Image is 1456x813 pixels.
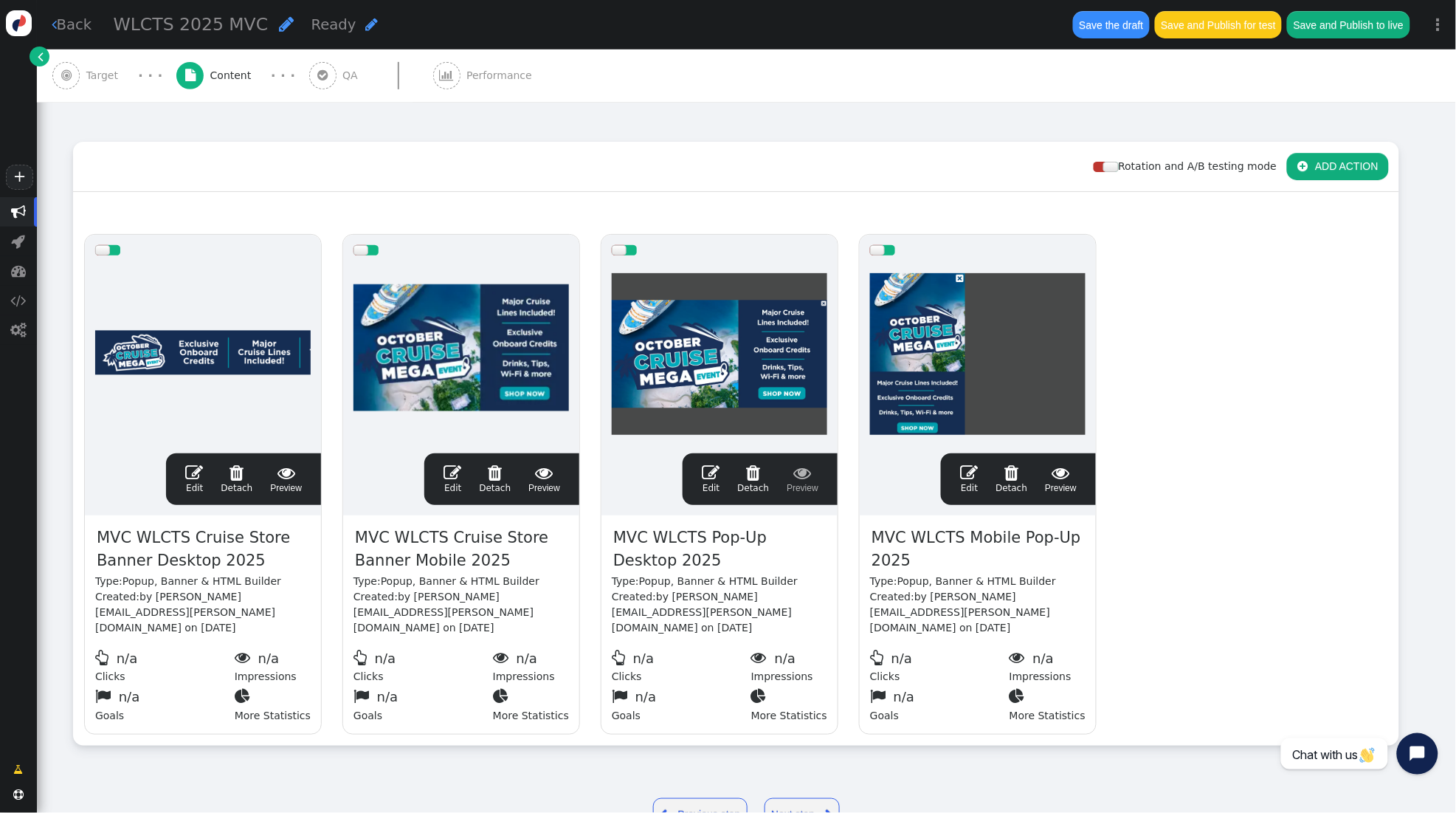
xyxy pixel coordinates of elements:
[493,685,569,724] div: More Statistics
[702,464,720,495] a: Edit
[95,646,235,685] div: Clicks
[353,574,569,589] div: Type:
[61,69,72,81] span: 
[270,464,302,481] span: 
[433,49,565,102] a:  Performance
[635,689,657,704] span: n/a
[737,464,769,493] span: Detach
[702,464,720,481] span: 
[1010,685,1086,724] div: More Statistics
[235,650,255,665] span: 
[1297,160,1308,172] span: 
[870,526,1086,574] span: MVC WLCTS Mobile Pop-Up 2025
[528,464,560,481] span: 
[114,14,269,35] span: WLCTS 2025 MVC
[528,464,560,495] a: Preview
[870,646,1010,685] div: Clicks
[119,689,140,704] span: n/a
[4,756,34,783] a: 
[353,646,493,685] div: Clicks
[342,68,364,83] span: QA
[1045,464,1077,495] a: Preview
[52,17,57,32] span: 
[1033,651,1055,666] span: n/a
[221,464,252,493] span: Detach
[612,526,827,574] span: MVC WLCTS Pop-Up Desktop 2025
[737,464,769,495] a: Detach
[11,205,26,219] span: 
[95,526,311,574] span: MVC WLCTS Cruise Store Banner Desktop 2025
[95,688,115,704] span: 
[1010,650,1029,665] span: 
[870,591,1050,634] span: by [PERSON_NAME][EMAIL_ADDRESS][PERSON_NAME][DOMAIN_NAME] on [DATE]
[353,688,373,704] span: 
[996,464,1027,495] a: Detach
[1287,11,1410,38] button: Save and Publish to live
[466,68,538,83] span: Performance
[751,646,827,685] div: Impressions
[870,650,888,665] span: 
[996,464,1027,481] span: 
[13,789,24,800] span: 
[639,575,798,587] span: Popup, Banner & HTML Builder
[787,464,818,481] span: 
[353,526,569,574] span: MVC WLCTS Cruise Store Banner Mobile 2025
[479,464,511,495] a: Detach
[1155,11,1282,38] button: Save and Publish for test
[612,574,827,589] div: Type:
[12,234,26,249] span: 
[235,685,311,724] div: More Statistics
[1010,646,1086,685] div: Impressions
[493,650,513,665] span: 
[493,646,569,685] div: Impressions
[14,762,24,778] span: 
[612,650,629,665] span: 
[444,464,461,481] span: 
[1073,11,1150,38] button: Save the draft
[894,689,915,704] span: n/a
[891,651,913,666] span: n/a
[612,685,751,724] div: Goals
[6,10,32,36] img: logo-icon.svg
[751,650,771,665] span: 
[86,68,125,83] span: Target
[1045,464,1077,495] span: Preview
[52,49,176,102] a:  Target · · ·
[870,574,1086,589] div: Type:
[479,464,511,481] span: 
[123,575,281,587] span: Popup, Banner & HTML Builder
[95,685,235,724] div: Goals
[11,264,26,278] span: 
[279,16,294,32] span: 
[1094,159,1287,174] div: Rotation and A/B testing mode
[1421,3,1456,47] a: ⋮
[235,688,255,704] span: 
[751,685,827,724] div: More Statistics
[517,651,538,666] span: n/a
[185,69,196,81] span: 
[270,464,302,495] a: Preview
[737,464,769,481] span: 
[353,650,371,665] span: 
[353,591,534,634] span: by [PERSON_NAME][EMAIL_ADDRESS][PERSON_NAME][DOMAIN_NAME] on [DATE]
[612,646,751,685] div: Clicks
[440,69,454,81] span: 
[311,16,356,33] span: Ready
[95,574,311,589] div: Type:
[1287,153,1389,179] button: ADD ACTION
[210,68,258,83] span: Content
[52,14,92,35] a: Back
[353,589,569,636] div: Created:
[633,651,655,666] span: n/a
[612,688,632,704] span: 
[11,323,27,337] span: 
[375,651,396,666] span: n/a
[479,464,511,493] span: Detach
[317,69,328,81] span: 
[787,464,818,495] a: Preview
[1045,464,1077,481] span: 
[787,464,818,495] span: Preview
[353,685,493,724] div: Goals
[444,464,461,495] a: Edit
[185,464,203,481] span: 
